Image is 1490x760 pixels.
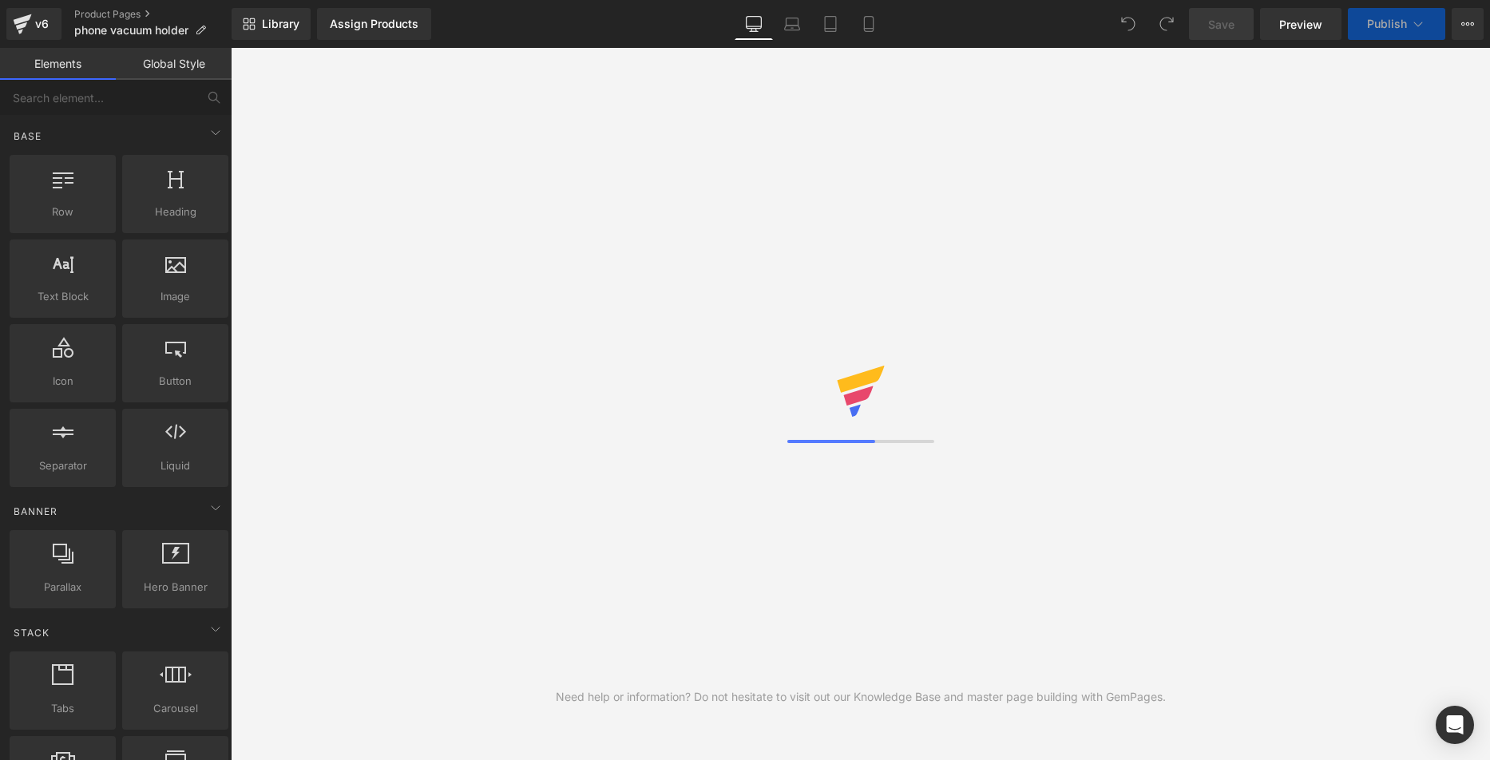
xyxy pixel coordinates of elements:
span: Text Block [14,288,111,305]
span: Button [127,373,224,390]
span: phone vacuum holder [74,24,188,37]
span: Liquid [127,457,224,474]
span: Preview [1279,16,1322,33]
span: Icon [14,373,111,390]
span: Hero Banner [127,579,224,596]
span: Tabs [14,700,111,717]
a: Global Style [116,48,232,80]
span: Parallax [14,579,111,596]
a: Mobile [850,8,888,40]
div: Need help or information? Do not hesitate to visit out our Knowledge Base and master page buildin... [556,688,1166,706]
span: Base [12,129,43,144]
a: Desktop [735,8,773,40]
span: Carousel [127,700,224,717]
a: Preview [1260,8,1341,40]
span: Stack [12,625,51,640]
button: Redo [1151,8,1183,40]
a: New Library [232,8,311,40]
button: Publish [1348,8,1445,40]
span: Separator [14,457,111,474]
span: Publish [1367,18,1407,30]
span: Row [14,204,111,220]
div: Assign Products [330,18,418,30]
span: Library [262,17,299,31]
button: More [1452,8,1484,40]
button: Undo [1112,8,1144,40]
div: Open Intercom Messenger [1436,706,1474,744]
div: v6 [32,14,52,34]
a: v6 [6,8,61,40]
a: Product Pages [74,8,232,21]
span: Save [1208,16,1234,33]
span: Heading [127,204,224,220]
a: Laptop [773,8,811,40]
a: Tablet [811,8,850,40]
span: Banner [12,504,59,519]
span: Image [127,288,224,305]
